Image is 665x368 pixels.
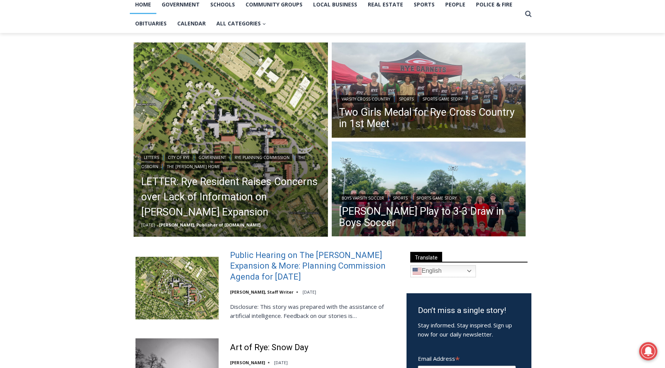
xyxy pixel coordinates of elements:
[141,174,320,220] a: LETTER: Rye Resident Raises Concerns over Lack of Information on [PERSON_NAME] Expansion
[410,252,442,262] span: Translate
[418,305,520,317] h3: Don’t miss a single story!
[232,154,292,161] a: Rye Planning Commission
[339,206,518,228] a: [PERSON_NAME] Play to 3-3 Draw in Boys Soccer
[420,95,466,103] a: Sports Game Story
[414,194,460,202] a: Sports Game Story
[332,42,526,140] img: (PHOTO: The Rye Varsity Cross Country team after their first meet on Saturday, September 6, 2025....
[172,14,211,33] a: Calendar
[230,342,308,353] a: Art of Rye: Snow Day
[418,321,520,339] p: Stay informed. Stay inspired. Sign up now for our daily newsletter.
[274,360,288,365] time: [DATE]
[136,257,219,319] img: Public Hearing on The Osborn Expansion & More: Planning Commission Agenda for Tuesday, September ...
[397,95,417,103] a: Sports
[230,289,293,295] a: [PERSON_NAME], Staff Writer
[303,289,316,295] time: [DATE]
[141,152,320,170] div: | | | | |
[339,94,518,103] div: | |
[141,222,155,228] time: [DATE]
[134,42,328,237] a: Read More LETTER: Rye Resident Raises Concerns over Lack of Information on Osborn Expansion
[196,154,228,161] a: Government
[332,42,526,140] a: Read More Two Girls Medal for Rye Cross Country in 1st Meet
[230,302,397,320] p: Disclosure: This story was prepared with the assistance of artificial intelligence. Feedback on o...
[134,42,328,237] img: (PHOTO: Illustrative plan of The Osborn's proposed site plan from the July 10, 2025 planning comm...
[130,14,172,33] a: Obituaries
[339,193,518,202] div: | |
[230,250,397,283] a: Public Hearing on The [PERSON_NAME] Expansion & More: Planning Commission Agenda for [DATE]
[141,154,162,161] a: Letters
[339,95,393,103] a: Varsity Cross Country
[413,267,422,276] img: en
[165,154,192,161] a: City of Rye
[230,360,265,365] a: [PERSON_NAME]
[418,351,516,365] label: Email Address
[410,265,476,277] a: English
[157,222,159,228] span: –
[332,142,526,239] a: Read More Rye, Harrison Play to 3-3 Draw in Boys Soccer
[391,194,411,202] a: Sports
[332,142,526,239] img: (PHOTO: The 2025 Rye Boys Varsity Soccer team. Contributed.)
[522,7,535,21] button: View Search Form
[339,107,518,129] a: Two Girls Medal for Rye Cross Country in 1st Meet
[164,163,223,170] a: The [PERSON_NAME] Home
[159,222,260,228] a: [PERSON_NAME], Publisher of [DOMAIN_NAME]
[211,14,271,33] button: Child menu of All Categories
[339,194,387,202] a: Boys Varsity Soccer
